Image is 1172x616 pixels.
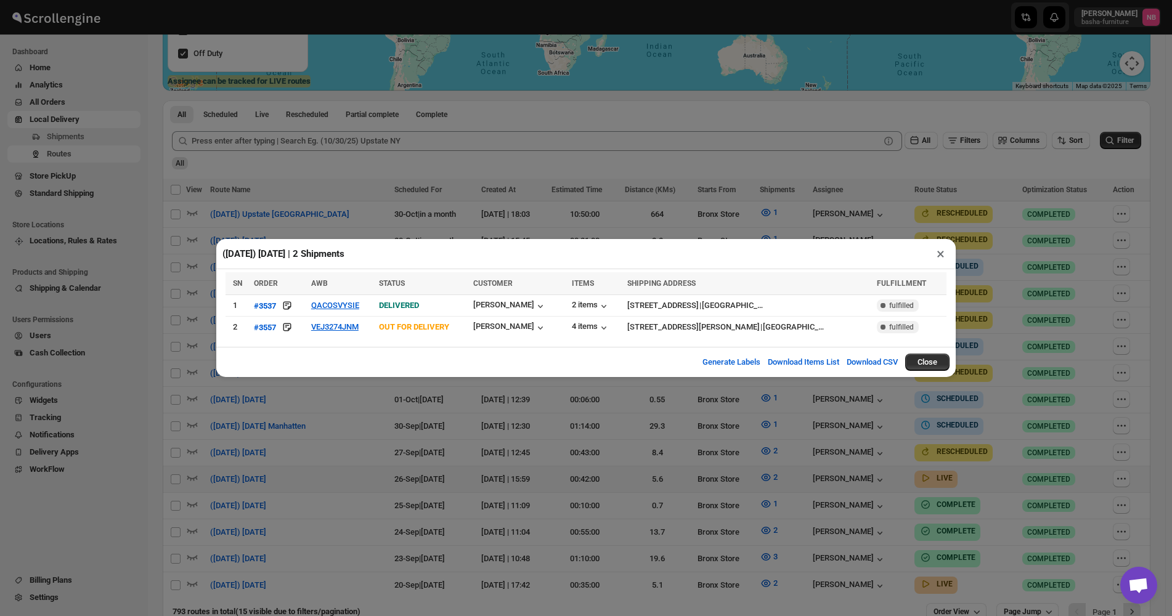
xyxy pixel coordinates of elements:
button: [PERSON_NAME] [473,322,547,334]
button: 2 items [572,300,610,312]
button: × [932,245,950,262]
td: 1 [226,295,250,317]
div: #3537 [254,301,276,310]
button: Download Items List [760,350,847,375]
div: | [627,321,869,333]
button: Download CSV [839,350,905,375]
div: #3557 [254,323,276,332]
div: [GEOGRAPHIC_DATA] [702,299,763,312]
div: [GEOGRAPHIC_DATA] [763,321,824,333]
h2: ([DATE]) [DATE] | 2 Shipments [222,248,344,260]
button: #3537 [254,299,276,312]
button: VEJ3274JNM [311,322,359,331]
button: QACOSVYSIE [311,301,359,310]
button: [PERSON_NAME] [473,300,547,312]
span: SHIPPING ADDRESS [627,279,696,288]
span: fulfilled [889,301,914,310]
td: 2 [226,317,250,338]
span: ITEMS [572,279,594,288]
span: DELIVERED [379,301,419,310]
span: SN [233,279,242,288]
button: 4 items [572,322,610,334]
button: Close [905,354,950,371]
span: CUSTOMER [473,279,513,288]
span: fulfilled [889,322,914,332]
button: #3557 [254,321,276,333]
span: ORDER [254,279,278,288]
span: AWB [311,279,328,288]
div: [STREET_ADDRESS] [627,299,699,312]
button: Generate Labels [695,350,768,375]
div: | [627,299,869,312]
div: [STREET_ADDRESS][PERSON_NAME] [627,321,760,333]
span: FULFILLMENT [877,279,926,288]
span: STATUS [379,279,405,288]
div: Open chat [1120,567,1157,604]
span: OUT FOR DELIVERY [379,322,449,331]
